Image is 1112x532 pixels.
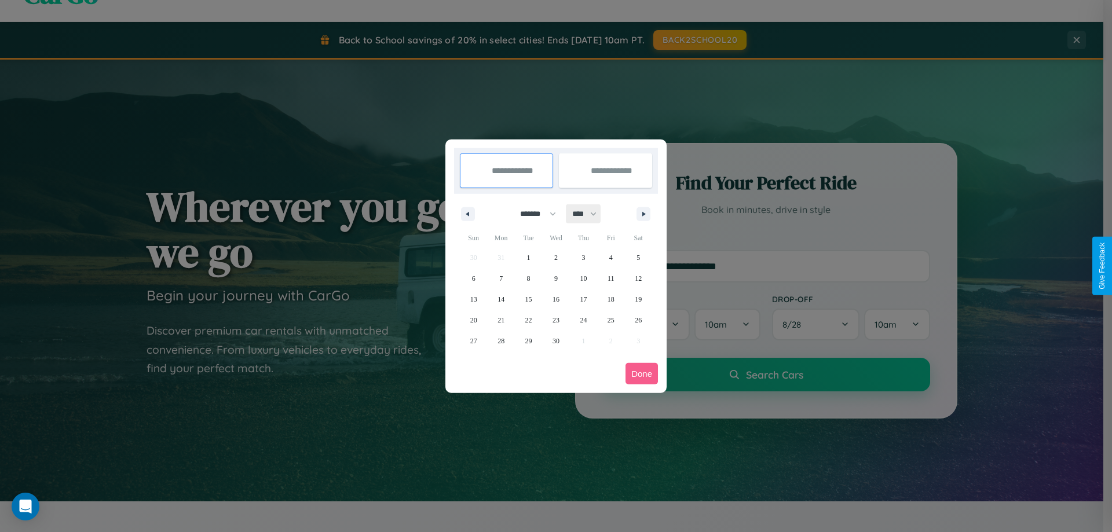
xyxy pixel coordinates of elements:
span: 7 [499,268,503,289]
button: 19 [625,289,652,310]
span: 28 [498,331,504,351]
button: 13 [460,289,487,310]
button: 15 [515,289,542,310]
span: 6 [472,268,475,289]
button: 10 [570,268,597,289]
button: 14 [487,289,514,310]
span: 26 [635,310,642,331]
button: 17 [570,289,597,310]
span: Thu [570,229,597,247]
button: 16 [542,289,569,310]
button: 24 [570,310,597,331]
span: 12 [635,268,642,289]
span: 15 [525,289,532,310]
button: 18 [597,289,624,310]
span: Tue [515,229,542,247]
span: Sun [460,229,487,247]
span: 11 [608,268,614,289]
span: 19 [635,289,642,310]
span: Wed [542,229,569,247]
span: 14 [498,289,504,310]
span: 8 [527,268,531,289]
span: 1 [527,247,531,268]
button: 20 [460,310,487,331]
span: Mon [487,229,514,247]
span: 27 [470,331,477,351]
span: 10 [580,268,587,289]
button: 9 [542,268,569,289]
span: 13 [470,289,477,310]
span: 23 [553,310,559,331]
button: 27 [460,331,487,351]
span: 3 [581,247,585,268]
span: 25 [608,310,614,331]
button: 8 [515,268,542,289]
span: 24 [580,310,587,331]
span: 22 [525,310,532,331]
span: 4 [609,247,613,268]
button: 7 [487,268,514,289]
span: Sat [625,229,652,247]
div: Give Feedback [1098,243,1106,289]
button: 12 [625,268,652,289]
span: 16 [553,289,559,310]
button: 4 [597,247,624,268]
span: 29 [525,331,532,351]
button: 6 [460,268,487,289]
button: 28 [487,331,514,351]
button: 23 [542,310,569,331]
button: 5 [625,247,652,268]
button: 26 [625,310,652,331]
span: 2 [554,247,558,268]
span: 5 [637,247,640,268]
span: 9 [554,268,558,289]
span: 17 [580,289,587,310]
div: Open Intercom Messenger [12,493,39,520]
button: 21 [487,310,514,331]
span: 18 [608,289,614,310]
button: Done [625,363,658,384]
button: 3 [570,247,597,268]
button: 29 [515,331,542,351]
button: 22 [515,310,542,331]
button: 11 [597,268,624,289]
span: Fri [597,229,624,247]
span: 20 [470,310,477,331]
button: 30 [542,331,569,351]
span: 30 [553,331,559,351]
button: 2 [542,247,569,268]
span: 21 [498,310,504,331]
button: 1 [515,247,542,268]
button: 25 [597,310,624,331]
